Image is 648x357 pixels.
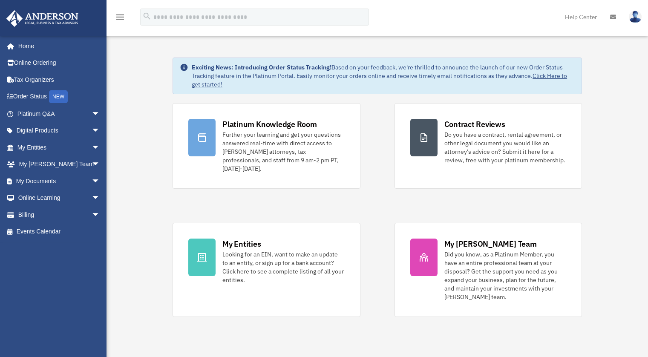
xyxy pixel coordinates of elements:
[92,190,109,207] span: arrow_drop_down
[92,206,109,224] span: arrow_drop_down
[444,119,505,130] div: Contract Reviews
[395,223,582,317] a: My [PERSON_NAME] Team Did you know, as a Platinum Member, you have an entire professional team at...
[6,105,113,122] a: Platinum Q&Aarrow_drop_down
[395,103,582,189] a: Contract Reviews Do you have a contract, rental agreement, or other legal document you would like...
[92,139,109,156] span: arrow_drop_down
[6,139,113,156] a: My Entitiesarrow_drop_down
[4,10,81,27] img: Anderson Advisors Platinum Portal
[173,103,360,189] a: Platinum Knowledge Room Further your learning and get your questions answered real-time with dire...
[6,190,113,207] a: Online Learningarrow_drop_down
[6,88,113,106] a: Order StatusNEW
[92,156,109,173] span: arrow_drop_down
[6,71,113,88] a: Tax Organizers
[49,90,68,103] div: NEW
[192,63,575,89] div: Based on your feedback, we're thrilled to announce the launch of our new Order Status Tracking fe...
[115,12,125,22] i: menu
[6,206,113,223] a: Billingarrow_drop_down
[173,223,360,317] a: My Entities Looking for an EIN, want to make an update to an entity, or sign up for a bank accoun...
[92,105,109,123] span: arrow_drop_down
[6,122,113,139] a: Digital Productsarrow_drop_down
[222,250,344,284] div: Looking for an EIN, want to make an update to an entity, or sign up for a bank account? Click her...
[6,55,113,72] a: Online Ordering
[115,15,125,22] a: menu
[92,173,109,190] span: arrow_drop_down
[222,239,261,249] div: My Entities
[142,12,152,21] i: search
[6,173,113,190] a: My Documentsarrow_drop_down
[222,130,344,173] div: Further your learning and get your questions answered real-time with direct access to [PERSON_NAM...
[444,130,566,164] div: Do you have a contract, rental agreement, or other legal document you would like an attorney's ad...
[444,250,566,301] div: Did you know, as a Platinum Member, you have an entire professional team at your disposal? Get th...
[6,37,109,55] a: Home
[444,239,537,249] div: My [PERSON_NAME] Team
[192,72,567,88] a: Click Here to get started!
[629,11,642,23] img: User Pic
[6,223,113,240] a: Events Calendar
[222,119,317,130] div: Platinum Knowledge Room
[192,63,331,71] strong: Exciting News: Introducing Order Status Tracking!
[6,156,113,173] a: My [PERSON_NAME] Teamarrow_drop_down
[92,122,109,140] span: arrow_drop_down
